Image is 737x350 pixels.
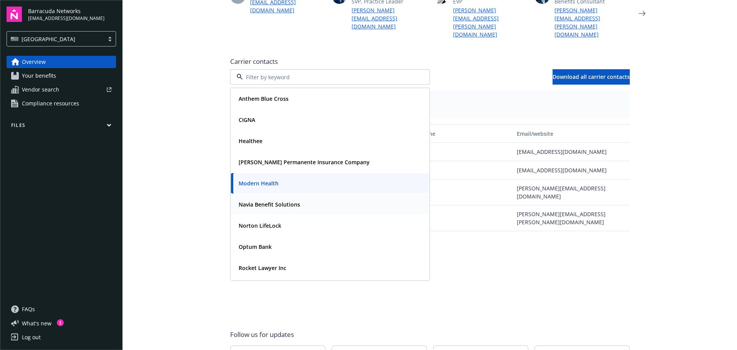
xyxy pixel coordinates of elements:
[7,56,116,68] a: Overview
[7,7,22,22] img: navigator-logo.svg
[239,116,255,123] strong: CIGNA
[418,130,511,138] div: Phone
[22,97,79,110] span: Compliance resources
[514,143,629,161] div: [EMAIL_ADDRESS][DOMAIN_NAME]
[230,57,630,66] span: Carrier contacts
[22,331,41,343] div: Log out
[514,205,629,231] div: [PERSON_NAME][EMAIL_ADDRESS][PERSON_NAME][DOMAIN_NAME]
[236,97,624,104] span: Plan types
[57,319,64,326] div: 1
[7,122,116,132] button: Files
[28,7,116,22] button: Barracuda Networks[EMAIL_ADDRESS][DOMAIN_NAME]
[22,70,56,82] span: Your benefits
[415,124,514,143] button: Phone
[553,73,630,80] span: Download all carrier contacts
[22,319,51,327] span: What ' s new
[243,73,414,81] input: Filter by keyword
[7,97,116,110] a: Compliance resources
[239,201,300,208] strong: Navia Benefit Solutions
[514,124,629,143] button: Email/website
[7,319,64,327] button: What's new1
[239,180,279,187] strong: Modern Health
[636,7,648,20] a: Next
[7,303,116,315] a: FAQs
[236,104,624,112] span: Wellness Program - (N/A)
[7,70,116,82] a: Your benefits
[22,56,46,68] span: Overview
[239,95,289,102] strong: Anthem Blue Cross
[230,330,294,339] span: Follow us for updates
[239,222,281,229] strong: Norton LifeLock
[553,69,630,85] button: Download all carrier contacts
[554,6,630,38] a: [PERSON_NAME][EMAIL_ADDRESS][PERSON_NAME][DOMAIN_NAME]
[352,6,427,30] a: [PERSON_NAME][EMAIL_ADDRESS][DOMAIN_NAME]
[7,83,116,96] a: Vendor search
[22,35,75,43] span: [GEOGRAPHIC_DATA]
[28,7,105,15] span: Barracuda Networks
[239,264,286,272] strong: Rocket Lawyer Inc
[28,15,105,22] span: [EMAIL_ADDRESS][DOMAIN_NAME]
[22,83,59,96] span: Vendor search
[514,161,629,180] div: [EMAIL_ADDRESS][DOMAIN_NAME]
[453,6,528,38] a: [PERSON_NAME][EMAIL_ADDRESS][PERSON_NAME][DOMAIN_NAME]
[239,243,272,250] strong: Optum Bank
[514,180,629,205] div: [PERSON_NAME][EMAIL_ADDRESS][DOMAIN_NAME]
[22,303,35,315] span: FAQs
[239,137,262,145] strong: Healthee
[517,130,626,138] div: Email/website
[11,35,100,43] span: [GEOGRAPHIC_DATA]
[239,158,370,166] strong: [PERSON_NAME] Permanente Insurance Company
